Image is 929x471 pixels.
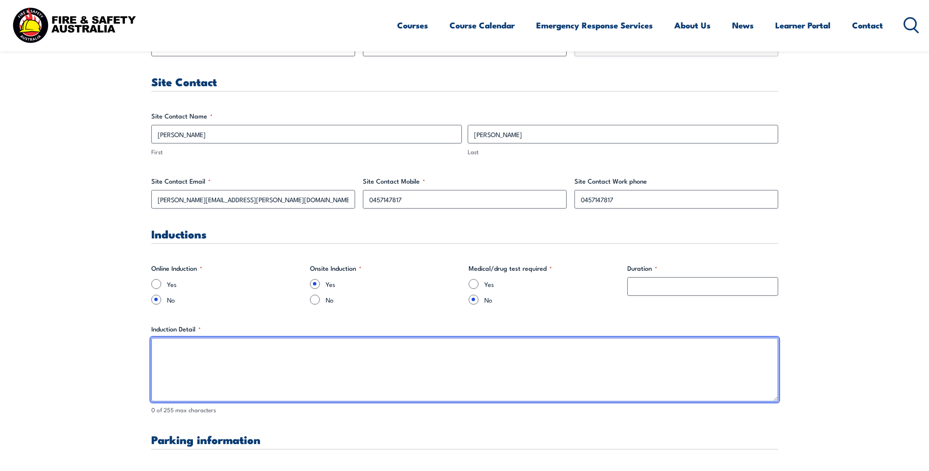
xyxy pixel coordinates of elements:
[397,12,428,38] a: Courses
[627,263,778,273] label: Duration
[310,263,361,273] legend: Onsite Induction
[450,12,515,38] a: Course Calendar
[151,228,778,239] h3: Inductions
[167,295,302,305] label: No
[732,12,754,38] a: News
[574,176,778,186] label: Site Contact Work phone
[151,111,213,121] legend: Site Contact Name
[775,12,831,38] a: Learner Portal
[852,12,883,38] a: Contact
[484,279,619,289] label: Yes
[151,147,462,157] label: First
[151,405,778,415] div: 0 of 255 max characters
[151,76,778,87] h3: Site Contact
[326,279,461,289] label: Yes
[363,176,567,186] label: Site Contact Mobile
[674,12,711,38] a: About Us
[167,279,302,289] label: Yes
[536,12,653,38] a: Emergency Response Services
[484,295,619,305] label: No
[326,295,461,305] label: No
[151,176,355,186] label: Site Contact Email
[469,263,552,273] legend: Medical/drug test required
[151,324,778,334] label: Induction Detail
[468,147,778,157] label: Last
[151,263,202,273] legend: Online Induction
[151,434,778,445] h3: Parking information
